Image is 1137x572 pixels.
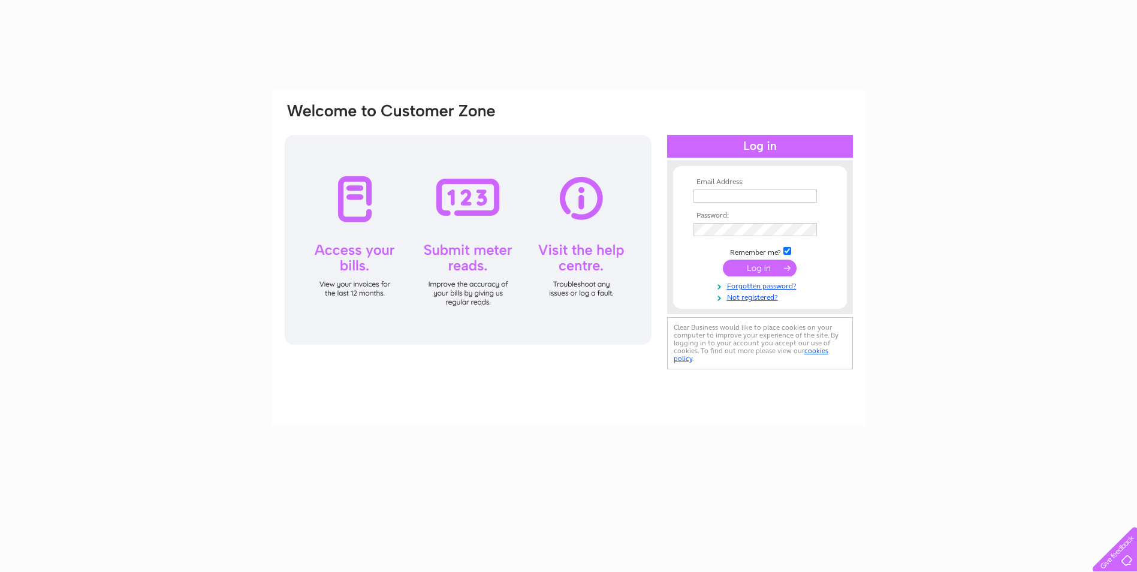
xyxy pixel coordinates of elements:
[674,347,828,363] a: cookies policy
[667,317,853,369] div: Clear Business would like to place cookies on your computer to improve your experience of the sit...
[690,178,830,186] th: Email Address:
[690,245,830,257] td: Remember me?
[690,212,830,220] th: Password:
[723,260,797,276] input: Submit
[693,279,830,291] a: Forgotten password?
[693,291,830,302] a: Not registered?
